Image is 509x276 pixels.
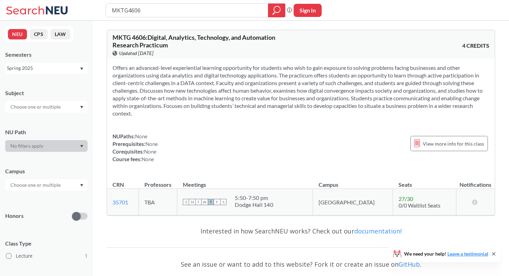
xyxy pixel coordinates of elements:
[220,199,226,205] span: S
[294,4,322,17] button: Sign In
[107,221,495,241] div: Interested in how SearchNEU works? Check out our
[7,181,65,189] input: Choose one or multiple
[111,4,263,16] input: Class, professor, course number, "phrase"
[142,156,154,162] span: None
[423,139,484,148] span: View more info for this class
[113,199,128,205] a: 35701
[399,195,413,202] span: 27 / 30
[189,199,195,205] span: M
[268,3,285,17] div: magnifying glass
[139,174,177,189] th: Professors
[51,29,70,39] button: LAW
[208,199,214,205] span: T
[399,202,440,209] span: 0/0 Waitlist Seats
[135,133,148,139] span: None
[5,89,88,97] div: Subject
[8,29,27,39] button: NEU
[30,29,48,39] button: CPS
[273,6,281,15] svg: magnifying glass
[7,64,79,72] div: Spring 2025
[183,199,189,205] span: S
[462,42,489,49] span: 4 CREDITS
[235,194,273,201] div: 5:50 - 7:50 pm
[144,148,157,155] span: None
[5,240,88,247] span: Class Type
[5,140,88,152] div: Dropdown arrow
[80,67,83,70] svg: Dropdown arrow
[6,251,88,260] label: Lecture
[202,199,208,205] span: W
[113,34,275,49] span: MKTG 4606 : Digital, Analytics, Technology, and Automation Research Practicum
[235,201,273,208] div: Dodge Hall 140
[313,189,393,215] td: [GEOGRAPHIC_DATA]
[5,63,88,74] div: Spring 2025Dropdown arrow
[5,101,88,113] div: Dropdown arrow
[354,227,402,235] a: documentation!
[80,145,83,148] svg: Dropdown arrow
[113,132,158,163] div: NUPaths: Prerequisites: Corequisites: Course fees:
[214,199,220,205] span: F
[5,167,88,175] div: Campus
[80,184,83,187] svg: Dropdown arrow
[5,51,88,58] div: Semesters
[5,212,24,220] p: Honors
[80,106,83,109] svg: Dropdown arrow
[393,174,456,189] th: Seats
[119,49,153,57] span: Updated [DATE]
[404,251,488,256] span: We need your help!
[113,64,489,117] section: Offers an advanced-level experiential learning opportunity for students who wish to gain exposure...
[145,141,158,147] span: None
[113,181,124,188] div: CRN
[313,174,393,189] th: Campus
[456,174,495,189] th: Notifications
[5,179,88,191] div: Dropdown arrow
[5,128,88,136] div: NU Path
[107,254,495,274] div: See an issue or want to add to this website? Fork it or create an issue on .
[177,174,313,189] th: Meetings
[85,252,88,260] span: 1
[447,251,488,257] a: Leave a testimonial
[139,189,177,215] td: TBA
[7,103,65,111] input: Choose one or multiple
[399,260,420,268] a: GitHub
[195,199,202,205] span: T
